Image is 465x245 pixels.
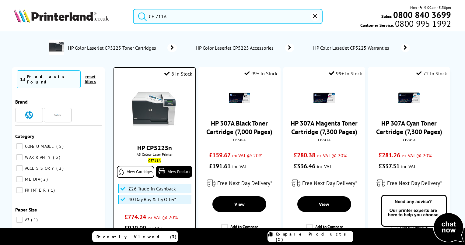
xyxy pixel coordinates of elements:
[294,151,315,159] span: £280.38
[380,194,465,244] img: Open Live Chat window
[117,166,154,178] a: View Cartridges
[195,45,276,51] span: HP Color LaserJet CP5225 Accessories
[27,74,77,85] div: Products Found
[234,201,245,207] span: View
[164,71,192,77] div: 8 In Stock
[232,163,247,169] span: inc VAT
[229,87,250,108] img: HP-307A-Black-Toner-Small.gif
[67,45,158,51] span: HP Color LaserJet CP5225 Toner Cartridges
[297,196,351,212] a: View
[15,133,34,139] span: Category
[360,21,451,28] span: Customer Service:
[132,87,177,133] img: HP-CP5225-Front2-Small.jpg
[372,137,446,142] div: CE741A
[23,165,56,171] span: ACCESSORY
[23,154,52,160] span: WARRANTY
[96,234,177,240] span: Recently Viewed (3)
[53,154,62,160] span: 3
[217,179,272,186] span: Free Next Day Delivery*
[394,21,451,27] span: 0800 995 1992
[294,162,315,170] span: £336.46
[410,5,451,10] span: Mon - Fri 9:00am - 5:30pm
[124,213,146,221] span: £774.24
[232,152,262,158] span: ex VAT @ 20%
[313,44,410,52] a: HP Color LaserJet CP5225 Warranties
[401,163,416,169] span: inc VAT
[313,87,335,108] img: HP-307A-Magenta-Toner-Small.gif
[244,70,278,76] div: 99+ In Stock
[67,40,177,56] a: HP Color LaserJet CP5225 Toner Cartridges
[148,225,163,231] span: inc VAT
[137,144,172,152] a: HP CP5225n
[302,179,357,186] span: Free Next Day Delivery*
[81,74,100,84] button: reset filters
[16,143,23,149] input: CONSUMABLE 5
[317,163,332,169] span: inc VAT
[23,187,47,193] span: PRINTER
[206,119,272,136] a: HP 307A Black Toner Cartridge (7,000 Pages)
[56,165,65,171] span: 2
[209,151,231,159] span: £159.67
[286,175,362,192] div: modal_delivery
[117,152,192,157] span: A3 Colour Laser Printer
[48,187,56,193] span: 1
[276,231,353,242] span: Compare Products (2)
[156,166,192,178] a: View Product
[371,175,447,192] div: modal_delivery
[381,13,392,19] span: Sales:
[393,9,451,20] b: 0800 840 3699
[376,119,442,136] a: HP 307A Cyan Toner Cartridge (7,300 Pages)
[329,70,362,76] div: 99+ In Stock
[20,76,26,82] span: 13
[92,231,178,242] a: Recently Viewed (3)
[201,175,278,192] div: modal_delivery
[392,12,451,18] a: 0800 840 3699
[25,111,33,119] img: HP
[23,144,56,149] span: CONSUMABLE
[291,119,358,136] a: HP 307A Magenta Toner Cartridge (7,300 Pages)
[402,152,432,158] span: ex VAT @ 20%
[133,9,323,24] input: Search product or brand
[203,137,276,142] div: CE740A
[49,40,64,55] img: CE710A-conspage.jpg
[195,44,294,52] a: HP Color LaserJet CP5225 Accessories
[23,176,40,182] span: MEDIA
[128,196,176,202] span: 40 Day Buy & Try Offer*
[128,186,176,192] span: £26 Trade-in Cashback
[209,162,231,170] span: £191.61
[267,231,353,242] a: Compare Products (2)
[124,224,146,232] span: £929.09
[14,9,125,24] a: Printerland Logo
[31,217,39,222] span: 1
[15,207,37,213] span: Paper Size
[398,87,420,108] img: HP-307A-Cyan-Toner-Small.gif
[288,137,361,142] div: CE743A
[16,154,23,160] input: WARRANTY 3
[317,152,347,158] span: ex VAT @ 20%
[16,187,23,193] input: PRINTER 1
[313,45,392,51] span: HP Color LaserJet CP5225 Warranties
[16,176,23,182] input: MEDIA 2
[319,201,329,207] span: View
[16,165,23,171] input: ACCESSORY 2
[54,111,61,119] img: Navigator
[15,99,28,105] span: Brand
[23,217,30,222] span: A3
[40,176,49,182] span: 2
[148,158,161,163] mark: CE711A
[212,196,266,212] a: View
[387,179,442,186] span: Free Next Day Delivery*
[416,70,447,76] div: 72 In Stock
[148,214,178,220] span: ex VAT @ 20%
[14,9,109,23] img: Printerland Logo
[56,144,65,149] span: 5
[16,217,23,223] input: A3 1
[306,224,343,236] label: Add to Compare
[221,224,258,236] label: Add to Compare
[379,162,400,170] span: £337.51
[379,151,400,159] span: £281.26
